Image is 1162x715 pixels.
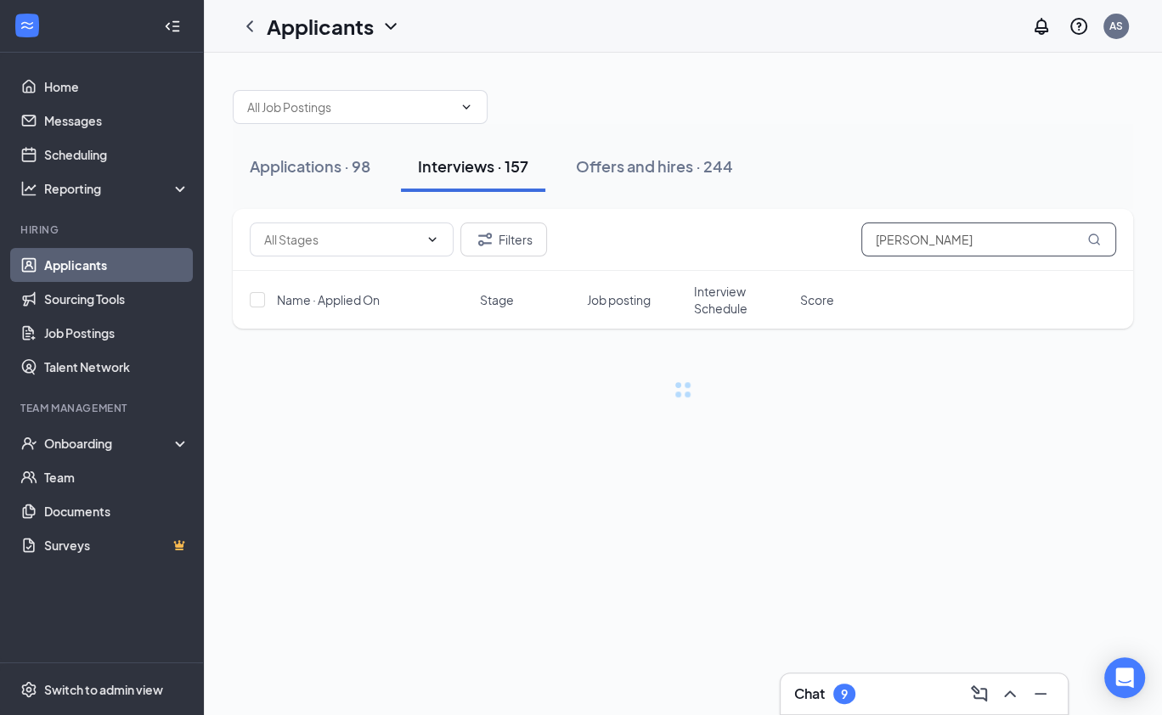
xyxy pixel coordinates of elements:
[44,248,189,282] a: Applicants
[44,70,189,104] a: Home
[800,291,834,308] span: Score
[44,460,189,494] a: Team
[1087,233,1101,246] svg: MagnifyingGlass
[576,155,733,177] div: Offers and hires · 244
[861,222,1116,256] input: Search in interviews
[44,350,189,384] a: Talent Network
[841,687,848,701] div: 9
[267,12,374,41] h1: Applicants
[418,155,528,177] div: Interviews · 157
[247,98,453,116] input: All Job Postings
[1109,19,1123,33] div: AS
[1069,16,1089,37] svg: QuestionInfo
[44,316,189,350] a: Job Postings
[381,16,401,37] svg: ChevronDown
[44,282,189,316] a: Sourcing Tools
[20,435,37,452] svg: UserCheck
[164,18,181,35] svg: Collapse
[19,17,36,34] svg: WorkstreamLogo
[426,233,439,246] svg: ChevronDown
[44,681,163,698] div: Switch to admin view
[20,401,186,415] div: Team Management
[44,180,190,197] div: Reporting
[969,684,990,704] svg: ComposeMessage
[250,155,370,177] div: Applications · 98
[44,138,189,172] a: Scheduling
[240,16,260,37] svg: ChevronLeft
[44,494,189,528] a: Documents
[1000,684,1020,704] svg: ChevronUp
[587,291,651,308] span: Job posting
[480,291,514,308] span: Stage
[460,100,473,114] svg: ChevronDown
[1027,680,1054,707] button: Minimize
[1030,684,1051,704] svg: Minimize
[693,283,790,317] span: Interview Schedule
[20,180,37,197] svg: Analysis
[44,435,175,452] div: Onboarding
[475,229,495,250] svg: Filter
[794,684,825,703] h3: Chat
[44,104,189,138] a: Messages
[1104,657,1145,698] div: Open Intercom Messenger
[996,680,1024,707] button: ChevronUp
[20,681,37,698] svg: Settings
[44,528,189,562] a: SurveysCrown
[20,222,186,237] div: Hiring
[966,680,993,707] button: ComposeMessage
[460,222,547,256] button: Filter Filters
[1031,16,1052,37] svg: Notifications
[277,291,380,308] span: Name · Applied On
[264,230,419,249] input: All Stages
